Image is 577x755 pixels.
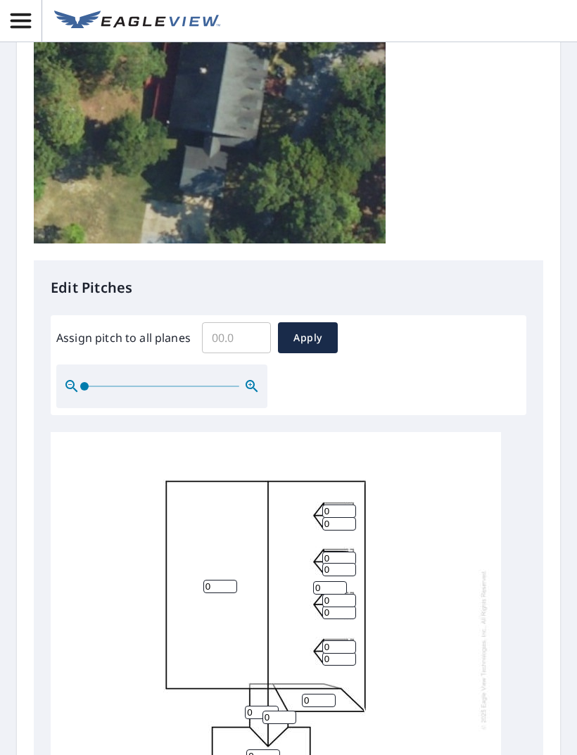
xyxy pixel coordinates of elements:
span: Apply [289,329,326,347]
input: 00.0 [202,318,271,357]
label: Assign pitch to all planes [56,329,191,346]
img: EV Logo [54,11,220,32]
p: Edit Pitches [51,277,526,298]
button: Apply [278,322,338,353]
